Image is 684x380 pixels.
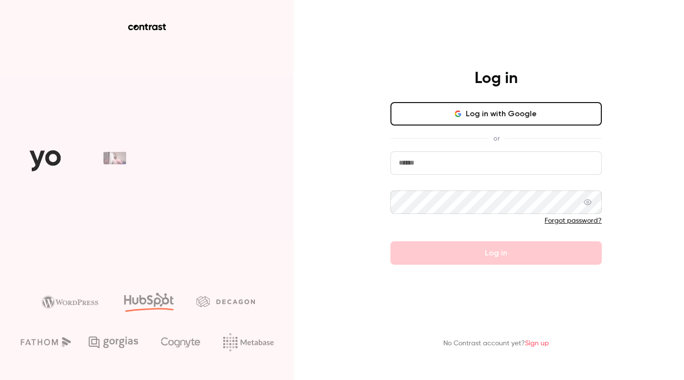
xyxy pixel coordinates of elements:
img: decagon [196,296,255,307]
p: No Contrast account yet? [443,338,549,349]
a: Forgot password? [545,217,602,224]
a: Sign up [525,340,549,347]
span: or [488,133,504,144]
h4: Log in [475,69,518,88]
button: Log in with Google [390,102,602,126]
